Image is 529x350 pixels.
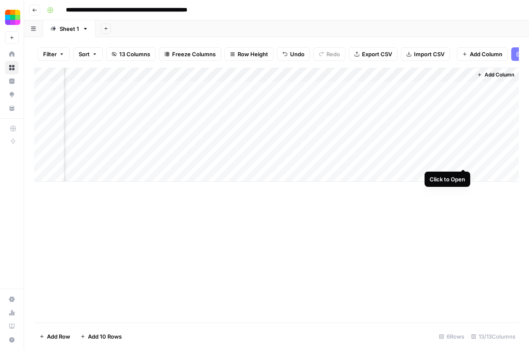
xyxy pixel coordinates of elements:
a: Usage [5,306,19,320]
button: Undo [277,47,310,61]
span: Redo [326,50,340,58]
button: Help + Support [5,333,19,347]
button: Redo [313,47,345,61]
a: Learning Hub [5,320,19,333]
a: Browse [5,61,19,74]
button: Add Column [474,69,518,80]
span: Sort [79,50,90,58]
span: Add Column [485,71,514,79]
div: 6 Rows [436,330,468,343]
a: Home [5,47,19,61]
span: Export CSV [362,50,392,58]
button: Filter [38,47,70,61]
button: Import CSV [401,47,450,61]
span: Add Row [47,332,70,341]
span: Add 10 Rows [88,332,122,341]
a: Opportunities [5,88,19,101]
a: Sheet 1 [43,20,96,37]
span: Row Height [238,50,268,58]
div: Sheet 1 [60,25,79,33]
button: Export CSV [349,47,397,61]
span: Import CSV [414,50,444,58]
button: Freeze Columns [159,47,221,61]
span: Freeze Columns [172,50,216,58]
button: Sort [73,47,103,61]
button: Row Height [225,47,274,61]
div: 13/13 Columns [468,330,519,343]
span: Undo [290,50,304,58]
a: Insights [5,74,19,88]
button: Add 10 Rows [75,330,127,343]
a: Settings [5,293,19,306]
span: 13 Columns [119,50,150,58]
button: Workspace: Smallpdf [5,7,19,28]
button: Add Row [34,330,75,343]
img: Smallpdf Logo [5,10,20,25]
button: Add Column [457,47,508,61]
div: Click to Open [430,175,465,183]
span: Add Column [470,50,502,58]
a: Your Data [5,101,19,115]
span: Filter [43,50,57,58]
button: 13 Columns [106,47,156,61]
